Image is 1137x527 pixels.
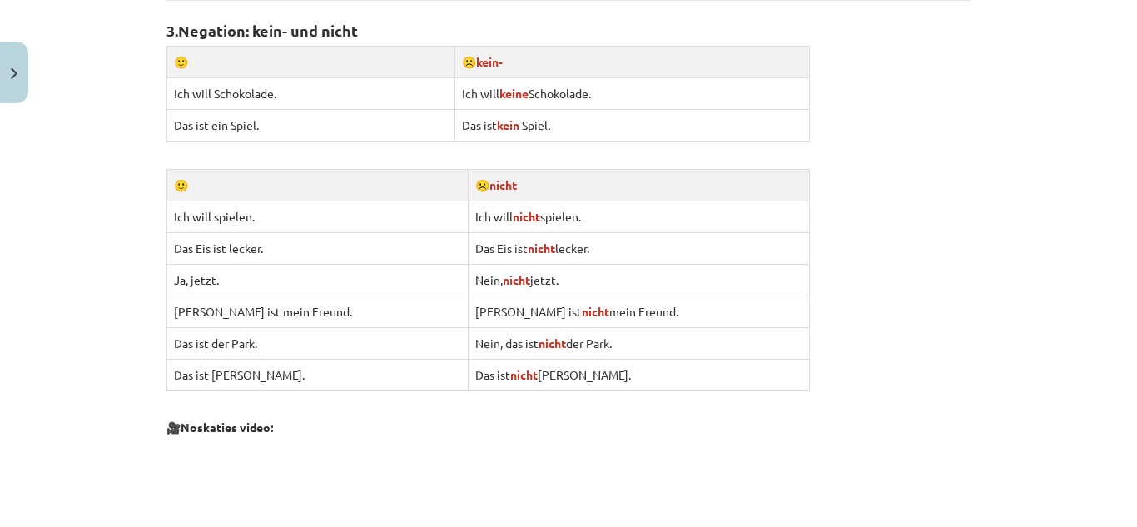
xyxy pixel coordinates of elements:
strong: nicht [528,241,555,256]
td: Das Eis ist lecker. [469,233,809,265]
td: [PERSON_NAME] ist mein Freund. [469,296,809,328]
strong: nicht [510,367,538,382]
strong: 3. [166,21,178,40]
strong: nicht [503,272,530,287]
strong: 🎥 Noskaties video: [166,420,273,435]
td: Das ist ein Spiel. [167,110,455,142]
strong: nicht [582,304,609,319]
strong: keine [499,86,529,101]
th: ☹️ [469,170,809,201]
td: Nein, jetzt. [469,265,809,296]
td: Ich will spielen. [469,201,809,233]
th: 🙂 [167,47,455,78]
td: [PERSON_NAME] ist mein Freund. [167,296,469,328]
td: Das ist [PERSON_NAME]. [167,360,469,391]
strong: Negation: kein- und nicht [178,21,358,40]
strong: nicht [513,209,540,224]
td: Das ist Spiel. [455,110,809,142]
th: 🙂 [167,170,469,201]
td: Ich will spielen. [167,201,469,233]
span: nicht [489,177,517,192]
td: Nein, das ist der Park. [469,328,809,360]
td: Das Eis ist lecker. [167,233,469,265]
span: kein- [476,54,503,69]
td: Ich will Schokolade. [455,78,809,110]
td: Das ist der Park. [167,328,469,360]
th: ☹️ [455,47,809,78]
img: icon-close-lesson-0947bae3869378f0d4975bcd49f059093ad1ed9edebbc8119c70593378902aed.svg [11,68,17,79]
td: Das ist [PERSON_NAME]. [469,360,809,391]
strong: nicht [539,336,566,351]
td: Ja, jetzt. [167,265,469,296]
strong: kein [497,117,519,132]
td: Ich will Schokolade. [167,78,455,110]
